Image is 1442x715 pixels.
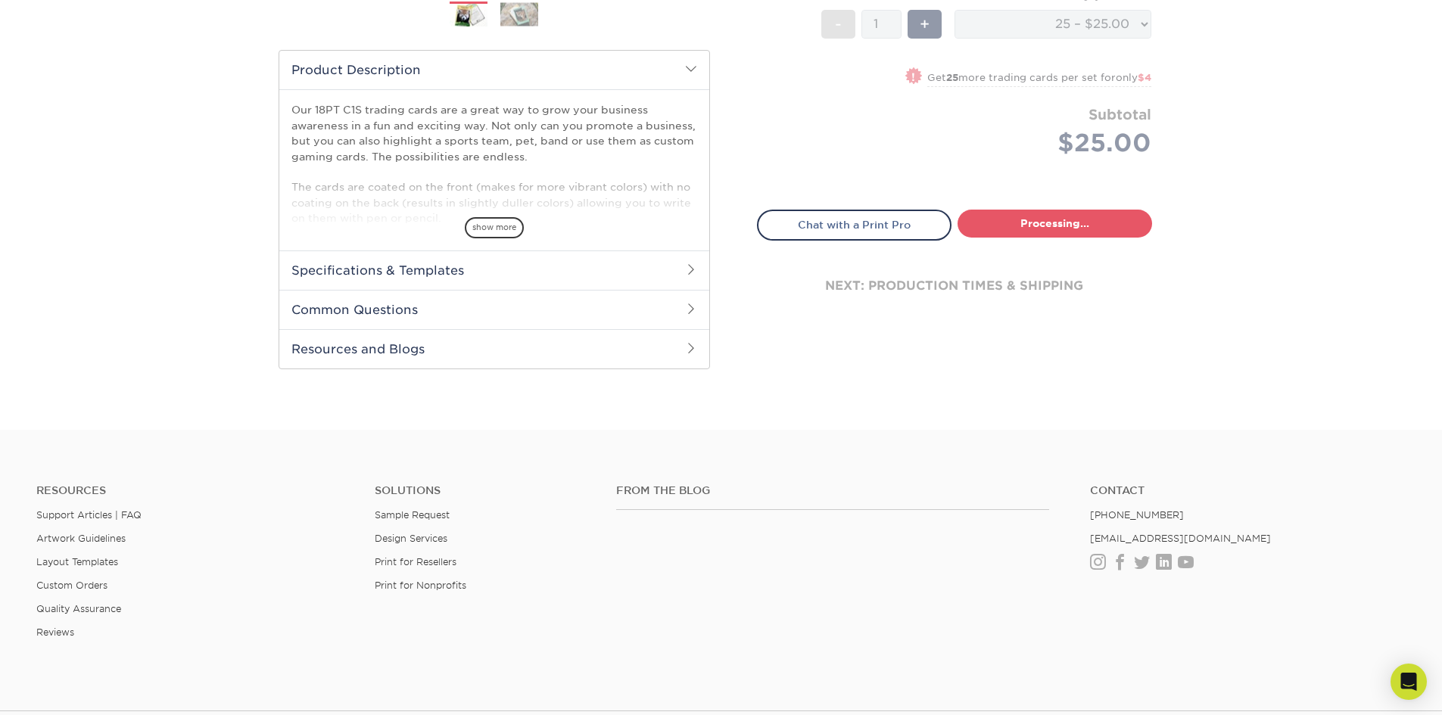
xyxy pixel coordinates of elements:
a: Sample Request [375,509,450,521]
a: [EMAIL_ADDRESS][DOMAIN_NAME] [1090,533,1271,544]
h2: Resources and Blogs [279,329,709,368]
a: Artwork Guidelines [36,533,126,544]
a: Chat with a Print Pro [757,210,951,240]
a: Layout Templates [36,556,118,567]
h4: Resources [36,484,352,497]
a: Reviews [36,626,74,638]
h2: Common Questions [279,290,709,329]
a: Processing... [958,210,1152,237]
a: Print for Resellers [375,556,456,567]
a: [PHONE_NUMBER] [1090,509,1184,521]
img: Trading Cards 02 [500,2,538,26]
h2: Product Description [279,51,709,89]
a: Support Articles | FAQ [36,509,142,521]
div: Open Intercom Messenger [1391,664,1427,700]
h4: Solutions [375,484,593,497]
span: show more [465,217,524,238]
p: Our 18PT C1S trading cards are a great way to grow your business awareness in a fun and exciting ... [291,102,697,225]
a: Quality Assurance [36,603,121,614]
img: Trading Cards 01 [450,2,487,29]
a: Contact [1090,484,1406,497]
a: Print for Nonprofits [375,580,466,591]
div: next: production times & shipping [757,241,1152,331]
a: Design Services [375,533,447,544]
a: Custom Orders [36,580,107,591]
h2: Specifications & Templates [279,250,709,290]
h4: From the Blog [616,484,1049,497]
